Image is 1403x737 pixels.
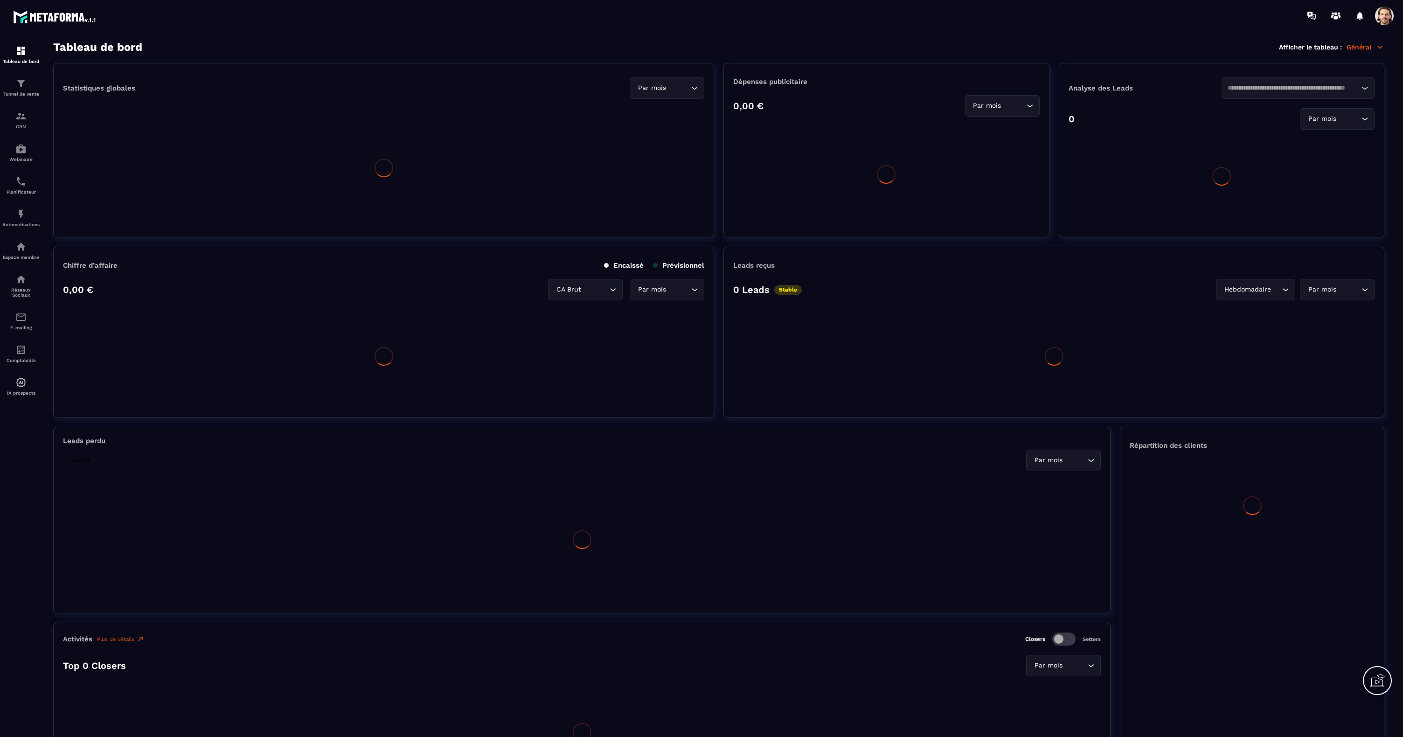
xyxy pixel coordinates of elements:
span: Par mois [636,285,668,295]
p: Chiffre d’affaire [63,261,118,270]
a: formationformationCRM [2,104,40,136]
p: Leads reçus [733,261,775,270]
p: IA prospects [2,390,40,396]
span: Par mois [1032,661,1064,671]
div: Search for option [1026,655,1101,676]
input: Search for option [1228,83,1359,93]
p: Tunnel de vente [2,91,40,97]
input: Search for option [1338,114,1359,124]
input: Search for option [1273,285,1280,295]
img: scheduler [15,176,27,187]
a: automationsautomationsEspace membre [2,234,40,267]
span: Par mois [636,83,668,93]
p: Planificateur [2,189,40,195]
img: logo [13,8,97,25]
a: schedulerschedulerPlanificateur [2,169,40,202]
img: automations [15,209,27,220]
a: social-networksocial-networkRéseaux Sociaux [2,267,40,305]
input: Search for option [1064,455,1085,466]
p: Afficher le tableau : [1279,43,1342,51]
p: Webinaire [2,157,40,162]
input: Search for option [583,285,607,295]
span: Hebdomadaire [1222,285,1273,295]
input: Search for option [1064,661,1085,671]
img: narrow-up-right-o.6b7c60e2.svg [137,635,144,643]
img: automations [15,241,27,252]
h3: Tableau de bord [53,41,142,54]
p: Activités [63,635,92,643]
span: Par mois [1032,455,1064,466]
a: automationsautomationsWebinaire [2,136,40,169]
div: Search for option [1216,279,1295,300]
p: Dépenses publicitaire [733,77,1039,86]
p: Répartition des clients [1130,441,1375,450]
a: formationformationTableau de bord [2,38,40,71]
span: Par mois [971,101,1003,111]
span: Par mois [1306,114,1338,124]
a: formationformationTunnel de vente [2,71,40,104]
img: accountant [15,344,27,355]
img: automations [15,143,27,154]
p: 0 [1069,113,1075,125]
div: Search for option [1222,77,1375,99]
p: Leads perdu [63,437,105,445]
p: Comptabilité [2,358,40,363]
p: Réseaux Sociaux [2,287,40,298]
p: Analyse des Leads [1069,84,1222,92]
div: Search for option [1026,450,1101,471]
p: E-mailing [2,325,40,330]
img: automations [15,377,27,388]
p: Prévisionnel [653,261,704,270]
input: Search for option [668,285,689,295]
img: formation [15,78,27,89]
a: emailemailE-mailing [2,305,40,337]
input: Search for option [668,83,689,93]
img: email [15,312,27,323]
p: CRM [2,124,40,129]
input: Search for option [1003,101,1024,111]
span: CA Brut [554,285,583,295]
div: Search for option [548,279,623,300]
p: 0,00 € [63,284,93,295]
p: Stable [68,456,95,466]
p: Automatisations [2,222,40,227]
p: Tableau de bord [2,59,40,64]
div: Search for option [630,77,704,99]
a: Plus de détails [97,635,144,643]
p: Setters [1083,636,1101,642]
p: Stable [774,285,802,295]
div: Search for option [1300,108,1375,130]
a: accountantaccountantComptabilité [2,337,40,370]
img: social-network [15,274,27,285]
p: 0 Leads [733,284,770,295]
p: Général [1347,43,1384,51]
div: Search for option [630,279,704,300]
p: Encaissé [604,261,644,270]
img: formation [15,45,27,56]
p: Top 0 Closers [63,660,126,671]
a: automationsautomationsAutomatisations [2,202,40,234]
p: Espace membre [2,255,40,260]
span: Par mois [1306,285,1338,295]
div: Search for option [1300,279,1375,300]
p: 0,00 € [733,100,764,111]
p: Closers [1025,636,1045,642]
p: Statistiques globales [63,84,135,92]
div: Search for option [965,95,1040,117]
img: formation [15,111,27,122]
input: Search for option [1338,285,1359,295]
